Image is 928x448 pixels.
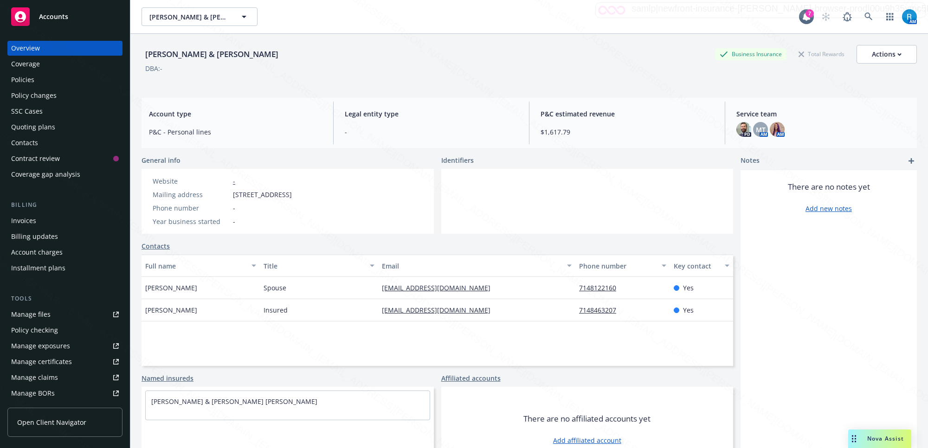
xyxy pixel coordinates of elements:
[11,120,55,134] div: Quoting plans
[523,413,651,424] span: There are no affiliated accounts yet
[11,245,63,260] div: Account charges
[579,283,624,292] a: 7148122160
[848,429,860,448] div: Drag to move
[7,354,122,369] a: Manage certificates
[11,151,60,166] div: Contract review
[264,305,288,315] span: Insured
[794,48,849,60] div: Total Rewards
[7,167,122,182] a: Coverage gap analysis
[11,104,43,119] div: SSC Cases
[7,245,122,260] a: Account charges
[867,435,904,442] span: Nova Assist
[788,181,870,192] span: There are no notes yet
[7,151,122,166] a: Contract review
[11,386,55,401] div: Manage BORs
[7,370,122,385] a: Manage claims
[806,9,814,18] div: 7
[233,217,235,226] span: -
[736,122,751,137] img: photo
[233,203,235,213] span: -
[11,261,65,275] div: Installment plans
[756,125,766,134] span: MT
[11,72,34,87] div: Policies
[149,127,322,137] span: P&C - Personal lines
[857,45,917,64] button: Actions
[145,261,246,271] div: Full name
[7,104,122,119] a: SSC Cases
[872,45,902,63] div: Actions
[7,41,122,56] a: Overview
[674,261,719,271] div: Key contact
[859,7,878,26] a: Search
[11,88,57,103] div: Policy changes
[7,200,122,210] div: Billing
[541,109,714,119] span: P&C estimated revenue
[153,190,229,199] div: Mailing address
[153,217,229,226] div: Year business started
[7,72,122,87] a: Policies
[145,305,197,315] span: [PERSON_NAME]
[382,306,498,314] a: [EMAIL_ADDRESS][DOMAIN_NAME]
[11,323,58,338] div: Policy checking
[683,283,694,293] span: Yes
[670,255,733,277] button: Key contact
[741,155,760,166] span: Notes
[7,88,122,103] a: Policy changes
[817,7,835,26] a: Start snowing
[11,229,58,244] div: Billing updates
[345,127,518,137] span: -
[11,370,58,385] div: Manage claims
[149,109,322,119] span: Account type
[579,261,656,271] div: Phone number
[149,12,230,22] span: [PERSON_NAME] & [PERSON_NAME]
[7,386,122,401] a: Manage BORs
[715,48,786,60] div: Business Insurance
[142,7,258,26] button: [PERSON_NAME] & [PERSON_NAME]
[153,176,229,186] div: Website
[441,155,474,165] span: Identifiers
[264,261,364,271] div: Title
[7,339,122,353] a: Manage exposures
[7,120,122,134] a: Quoting plans
[441,373,501,383] a: Affiliated accounts
[770,122,785,137] img: photo
[382,261,561,271] div: Email
[145,64,162,73] div: DBA: -
[142,155,180,165] span: General info
[838,7,857,26] a: Report a Bug
[233,177,235,186] a: -
[906,155,917,166] a: add
[736,109,909,119] span: Service team
[142,241,170,251] a: Contacts
[881,7,899,26] a: Switch app
[683,305,694,315] span: Yes
[541,127,714,137] span: $1,617.79
[7,213,122,228] a: Invoices
[7,229,122,244] a: Billing updates
[7,135,122,150] a: Contacts
[11,213,36,228] div: Invoices
[7,261,122,275] a: Installment plans
[553,435,621,445] a: Add affiliated account
[7,57,122,71] a: Coverage
[378,255,575,277] button: Email
[233,190,292,199] span: [STREET_ADDRESS]
[382,283,498,292] a: [EMAIL_ADDRESS][DOMAIN_NAME]
[848,429,911,448] button: Nova Assist
[7,307,122,322] a: Manage files
[902,9,917,24] img: photo
[142,48,282,60] div: [PERSON_NAME] & [PERSON_NAME]
[153,203,229,213] div: Phone number
[11,167,80,182] div: Coverage gap analysis
[142,373,193,383] a: Named insureds
[7,323,122,338] a: Policy checking
[7,4,122,30] a: Accounts
[806,204,852,213] a: Add new notes
[142,255,260,277] button: Full name
[11,307,51,322] div: Manage files
[17,417,86,427] span: Open Client Navigator
[264,283,286,293] span: Spouse
[575,255,670,277] button: Phone number
[579,306,624,314] a: 7148463207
